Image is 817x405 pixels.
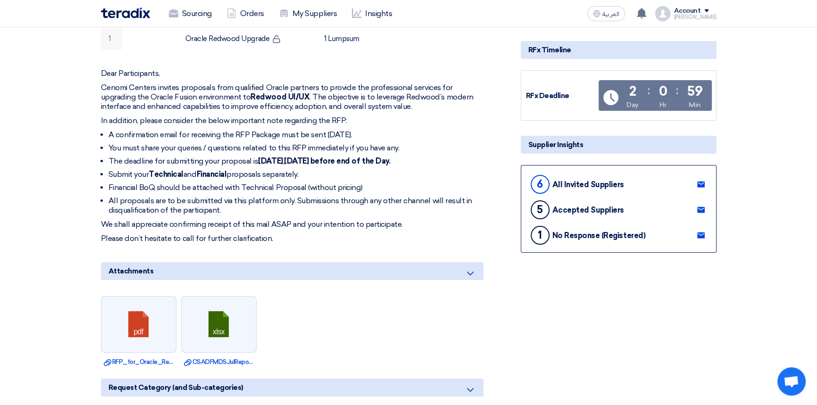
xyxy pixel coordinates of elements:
[526,91,597,101] div: RFx Deadline
[552,206,624,215] div: Accepted Suppliers
[108,196,484,215] li: All proposals are to be submitted via this platform only. Submissions through any other channel w...
[219,3,272,24] a: Orders
[101,8,150,18] img: Teradix logo
[272,3,344,24] a: My Suppliers
[531,175,550,194] div: 6
[689,100,701,110] div: Min
[101,69,484,78] p: Dear Participants,
[659,85,667,98] div: 0
[552,231,645,240] div: No Response (Registered)
[687,85,702,98] div: 59
[648,82,650,99] div: :
[531,200,550,219] div: 5
[101,220,484,229] p: We shall appreciate confirming receipt of this mail ASAP and your intention to participate.
[674,15,717,20] div: [PERSON_NAME]
[676,82,678,99] div: :
[101,83,484,111] p: Cenomi Centers invites proposals from qualified Oracle partners to provide the professional servi...
[777,367,806,396] a: Open chat
[101,234,484,243] p: Please don’t hesitate to call for further clarification.
[317,28,372,50] td: 1 Lumpsum
[250,92,309,101] strong: Redwood UI/UX
[161,3,219,24] a: Sourcing
[178,28,317,50] td: Oracle Redwood Upgrade
[602,11,619,17] span: العربية
[521,136,717,154] div: Supplier Insights
[108,130,484,140] li: A confirmation email for receiving the RFP Package must be sent [DATE].
[108,183,484,192] li: Financial BoQ should be attached with Technical Proposal (without pricing)
[258,157,283,165] strong: [DATE]
[521,41,717,59] div: RFx Timeline
[629,85,636,98] div: 2
[674,7,701,15] div: Account
[108,266,154,276] span: Attachments
[196,170,226,179] strong: Financial
[659,100,666,110] div: Hr
[108,382,243,393] span: Request Category (and Sub-categories)
[284,157,390,165] strong: [DATE] before end of the Day.
[108,143,484,153] li: You must share your queries / questions related to this RFP immediately if you have any.
[108,157,484,166] li: The deadline for submitting your proposal is ,
[184,357,254,367] a: CSADFMDSJulReport.xlsx
[101,116,484,125] p: In addition, please consider the below important note regarding the RFP:
[587,6,625,21] button: العربية
[531,226,550,245] div: 1
[101,28,122,50] td: 1
[552,180,624,189] div: All Invited Suppliers
[344,3,400,24] a: Insights
[104,357,174,367] a: RFP_for_Oracle_Redwood_Upgrade.pdf
[108,170,484,179] li: Submit your and proposals separately.
[655,6,670,21] img: profile_test.png
[149,170,183,179] strong: Technical
[626,100,639,110] div: Day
